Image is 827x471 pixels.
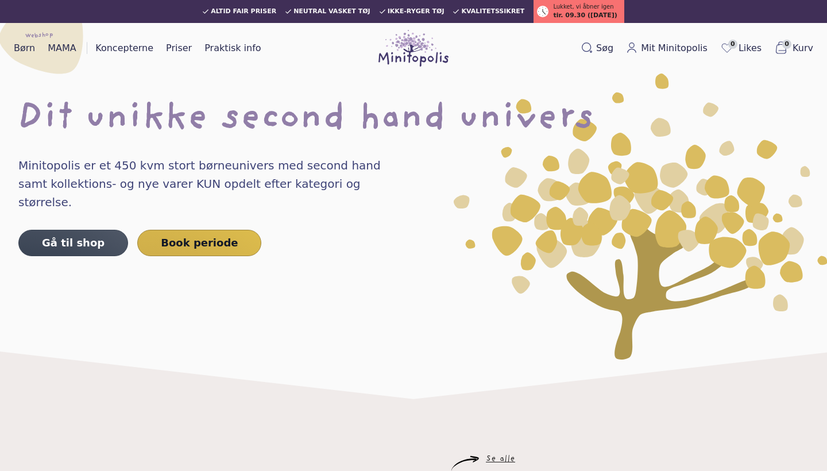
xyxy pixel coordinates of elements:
[486,456,515,463] a: Se alle
[461,8,524,15] span: Kvalitetssikret
[378,30,449,67] img: Minitopolis logo
[553,11,617,21] span: tir. 09.30 ([DATE])
[770,38,818,58] button: 0Kurv
[161,39,196,57] a: Priser
[43,39,81,57] a: MAMA
[18,230,128,256] a: Gå til shop
[18,101,809,138] h1: Dit unikke second hand univers
[782,40,791,49] span: 0
[641,41,708,55] span: Mit Minitopolis
[91,39,158,57] a: Koncepterne
[137,230,261,256] a: Book periode
[9,39,40,57] a: Børn
[211,8,276,15] span: Altid fair priser
[577,39,618,57] button: Søg
[728,40,737,49] span: 0
[388,8,445,15] span: Ikke-ryger tøj
[596,41,613,55] span: Søg
[18,156,404,211] h4: Minitopolis er et 450 kvm stort børneunivers med second hand samt kollektions- og nye varer KUN o...
[793,41,813,55] span: Kurv
[716,38,766,58] a: 0Likes
[293,8,370,15] span: Neutral vasket tøj
[200,39,265,57] a: Praktisk info
[739,41,762,55] span: Likes
[553,2,613,11] span: Lukket, vi åbner igen
[621,39,712,57] a: Mit Minitopolis
[454,74,827,360] img: Minitopolis' logo som et gul blomst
